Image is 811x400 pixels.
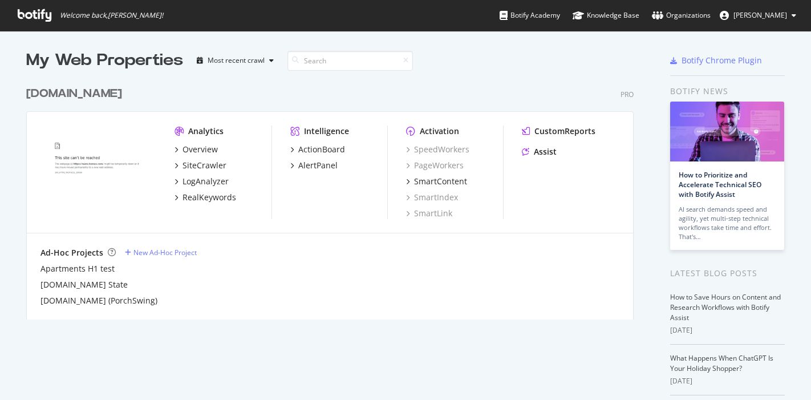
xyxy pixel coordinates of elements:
[175,192,236,203] a: RealKeywords
[183,192,236,203] div: RealKeywords
[414,176,467,187] div: SmartContent
[175,144,218,155] a: Overview
[534,146,557,157] div: Assist
[406,144,469,155] a: SpeedWorkers
[500,10,560,21] div: Botify Academy
[192,51,278,70] button: Most recent crawl
[133,248,197,257] div: New Ad-Hoc Project
[682,55,762,66] div: Botify Chrome Plugin
[621,90,634,99] div: Pro
[670,376,785,386] div: [DATE]
[290,144,345,155] a: ActionBoard
[406,176,467,187] a: SmartContent
[670,55,762,66] a: Botify Chrome Plugin
[652,10,711,21] div: Organizations
[406,192,458,203] a: SmartIndex
[26,72,643,320] div: grid
[670,102,784,161] img: How to Prioritize and Accelerate Technical SEO with Botify Assist
[298,160,338,171] div: AlertPanel
[183,176,229,187] div: LogAnalyzer
[522,146,557,157] a: Assist
[670,353,773,373] a: What Happens When ChatGPT Is Your Holiday Shopper?
[534,126,595,137] div: CustomReports
[175,160,226,171] a: SiteCrawler
[60,11,163,20] span: Welcome back, [PERSON_NAME] !
[188,126,224,137] div: Analytics
[26,86,127,102] a: [DOMAIN_NAME]
[298,144,345,155] div: ActionBoard
[711,6,805,25] button: [PERSON_NAME]
[40,295,157,306] a: [DOMAIN_NAME] (PorchSwing)
[290,160,338,171] a: AlertPanel
[670,85,785,98] div: Botify news
[26,86,122,102] div: [DOMAIN_NAME]
[40,279,128,290] a: [DOMAIN_NAME] State
[670,292,781,322] a: How to Save Hours on Content and Research Workflows with Botify Assist
[406,160,464,171] a: PageWorkers
[522,126,595,137] a: CustomReports
[573,10,639,21] div: Knowledge Base
[26,49,183,72] div: My Web Properties
[679,205,776,241] div: AI search demands speed and agility, yet multi-step technical workflows take time and effort. Tha...
[406,208,452,219] a: SmartLink
[733,10,787,20] span: Alexa Radu
[125,248,197,257] a: New Ad-Hoc Project
[183,144,218,155] div: Overview
[208,57,265,64] div: Most recent crawl
[183,160,226,171] div: SiteCrawler
[304,126,349,137] div: Intelligence
[670,267,785,280] div: Latest Blog Posts
[420,126,459,137] div: Activation
[175,176,229,187] a: LogAnalyzer
[679,170,761,199] a: How to Prioritize and Accelerate Technical SEO with Botify Assist
[40,126,156,218] img: www.homes.com
[40,263,115,274] a: Apartments H1 test
[287,51,413,71] input: Search
[40,247,103,258] div: Ad-Hoc Projects
[670,325,785,336] div: [DATE]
